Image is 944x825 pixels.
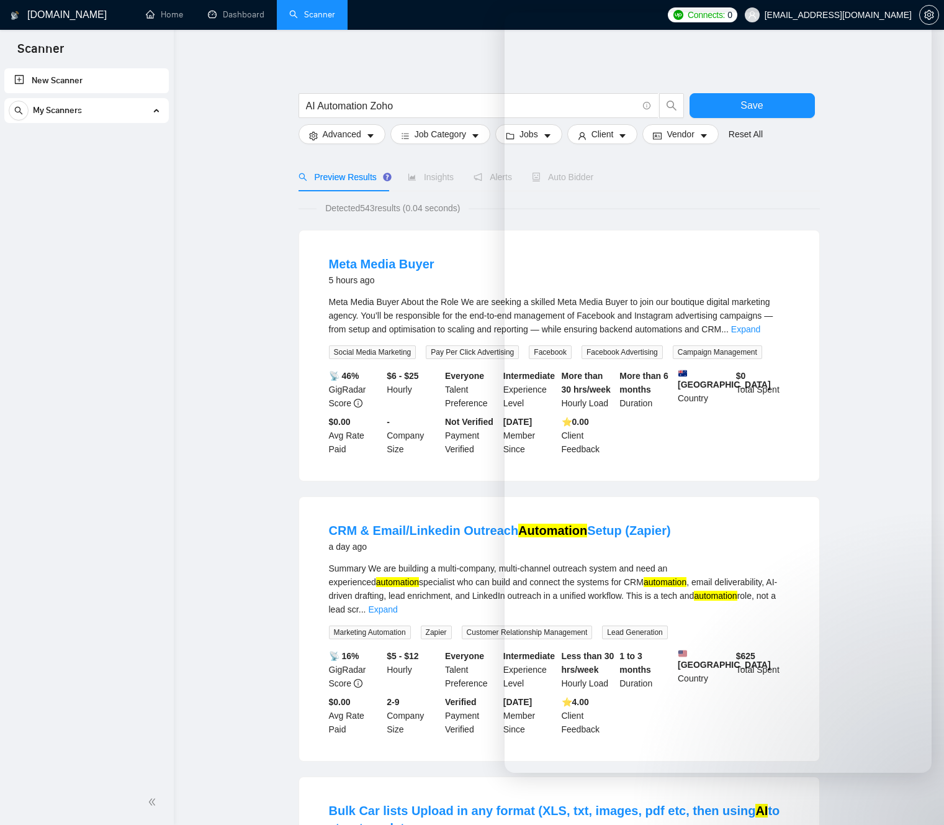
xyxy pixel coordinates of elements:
[146,9,183,20] a: homeHome
[503,371,555,381] b: Intermediate
[445,417,493,427] b: Not Verified
[329,524,671,537] a: CRM & Email/Linkedin OutreachAutomationSetup (Zapier)
[387,371,418,381] b: $6 - $25
[445,697,477,707] b: Verified
[474,173,482,181] span: notification
[329,562,789,616] div: Summary We are building a multi-company, multi-channel outreach system and need an experienced sp...
[306,98,637,114] input: Search Freelance Jobs...
[387,417,390,427] b: -
[354,399,362,408] span: info-circle
[148,796,160,808] span: double-left
[9,106,28,115] span: search
[208,9,264,20] a: dashboardDashboard
[317,201,469,215] span: Detected 543 results (0.04 seconds)
[401,131,410,140] span: bars
[4,98,169,128] li: My Scanners
[376,577,419,587] mark: automation
[326,649,385,690] div: GigRadar Score
[501,649,559,690] div: Experience Level
[329,697,351,707] b: $0.00
[408,173,416,181] span: area-chart
[299,172,388,182] span: Preview Results
[329,273,434,288] div: 5 hours ago
[329,539,671,554] div: a day ago
[368,604,397,614] a: Expand
[462,626,593,639] span: Customer Relationship Management
[919,10,939,20] a: setting
[326,369,385,410] div: GigRadar Score
[421,626,452,639] span: Zapier
[382,171,393,183] div: Tooltip anchor
[919,5,939,25] button: setting
[329,417,351,427] b: $0.00
[323,127,361,141] span: Advanced
[384,369,443,410] div: Hourly
[387,697,399,707] b: 2-9
[408,172,454,182] span: Insights
[503,697,532,707] b: [DATE]
[471,131,480,140] span: caret-down
[329,371,359,381] b: 📡 46%
[503,417,532,427] b: [DATE]
[727,8,732,22] span: 0
[289,9,335,20] a: searchScanner
[384,415,443,456] div: Company Size
[14,68,159,93] a: New Scanner
[33,98,82,123] span: My Scanners
[443,369,501,410] div: Talent Preference
[902,783,932,813] iframe: Intercom live chat
[501,695,559,736] div: Member Since
[443,695,501,736] div: Payment Verified
[11,6,19,25] img: logo
[443,649,501,690] div: Talent Preference
[673,10,683,20] img: upwork-logo.png
[326,695,385,736] div: Avg Rate Paid
[688,8,725,22] span: Connects:
[503,651,555,661] b: Intermediate
[495,124,562,144] button: folderJobscaret-down
[384,649,443,690] div: Hourly
[359,604,366,614] span: ...
[309,131,318,140] span: setting
[505,12,932,773] iframe: To enrich screen reader interactions, please activate Accessibility in Grammarly extension settings
[329,651,359,661] b: 📡 16%
[326,415,385,456] div: Avg Rate Paid
[755,804,768,818] mark: AI
[443,415,501,456] div: Payment Verified
[9,101,29,121] button: search
[299,173,307,181] span: search
[4,68,169,93] li: New Scanner
[354,679,362,688] span: info-circle
[501,369,559,410] div: Experience Level
[426,345,519,359] span: Pay Per Click Advertising
[501,415,559,456] div: Member Since
[445,651,484,661] b: Everyone
[474,172,512,182] span: Alerts
[366,131,375,140] span: caret-down
[390,124,490,144] button: barsJob Categorycaret-down
[415,127,466,141] span: Job Category
[329,257,434,271] a: Meta Media Buyer
[329,626,411,639] span: Marketing Automation
[387,651,418,661] b: $5 - $12
[7,40,74,66] span: Scanner
[384,695,443,736] div: Company Size
[299,124,385,144] button: settingAdvancedcaret-down
[329,345,416,359] span: Social Media Marketing
[748,11,757,19] span: user
[329,295,789,336] div: Meta Media Buyer About the Role We are seeking a skilled Meta Media Buyer to join our boutique di...
[445,371,484,381] b: Everyone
